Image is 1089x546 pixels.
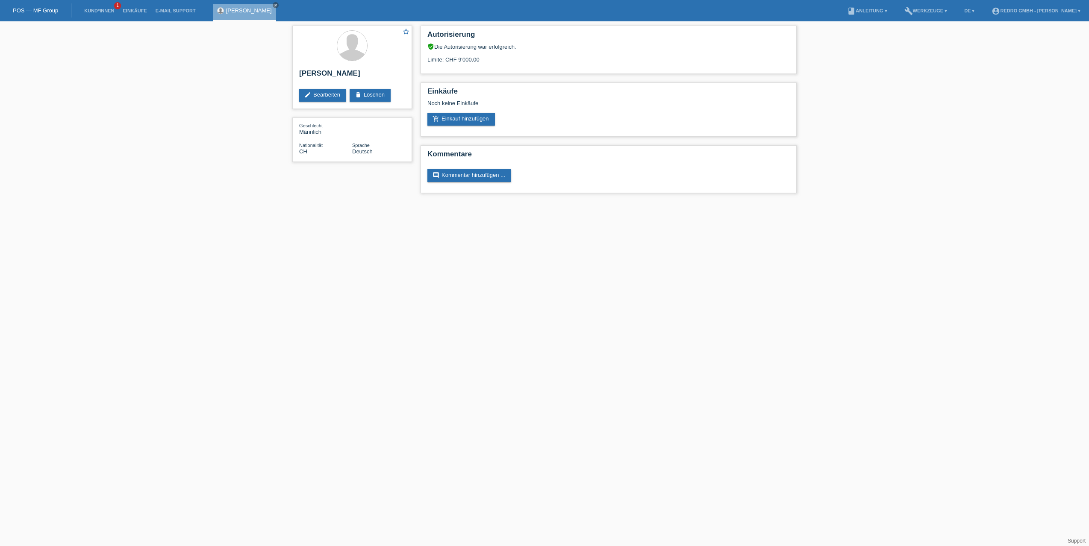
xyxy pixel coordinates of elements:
[350,89,391,102] a: deleteLöschen
[1068,538,1086,544] a: Support
[427,30,790,43] h2: Autorisierung
[118,8,151,13] a: Einkäufe
[352,148,373,155] span: Deutsch
[299,122,352,135] div: Männlich
[273,2,279,8] a: close
[427,150,790,163] h2: Kommentare
[427,43,790,50] div: Die Autorisierung war erfolgreich.
[427,169,511,182] a: commentKommentar hinzufügen ...
[987,8,1085,13] a: account_circleRedro GmbH - [PERSON_NAME] ▾
[151,8,200,13] a: E-Mail Support
[114,2,121,9] span: 1
[299,143,323,148] span: Nationalität
[226,7,272,14] a: [PERSON_NAME]
[427,100,790,113] div: Noch keine Einkäufe
[299,148,307,155] span: Schweiz
[13,7,58,14] a: POS — MF Group
[427,43,434,50] i: verified_user
[402,28,410,37] a: star_border
[402,28,410,35] i: star_border
[299,123,323,128] span: Geschlecht
[847,7,856,15] i: book
[352,143,370,148] span: Sprache
[960,8,979,13] a: DE ▾
[843,8,891,13] a: bookAnleitung ▾
[299,69,405,82] h2: [PERSON_NAME]
[355,91,362,98] i: delete
[299,89,346,102] a: editBearbeiten
[274,3,278,7] i: close
[992,7,1000,15] i: account_circle
[433,115,439,122] i: add_shopping_cart
[427,50,790,63] div: Limite: CHF 9'000.00
[427,113,495,126] a: add_shopping_cartEinkauf hinzufügen
[433,172,439,179] i: comment
[304,91,311,98] i: edit
[900,8,952,13] a: buildWerkzeuge ▾
[80,8,118,13] a: Kund*innen
[904,7,913,15] i: build
[427,87,790,100] h2: Einkäufe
